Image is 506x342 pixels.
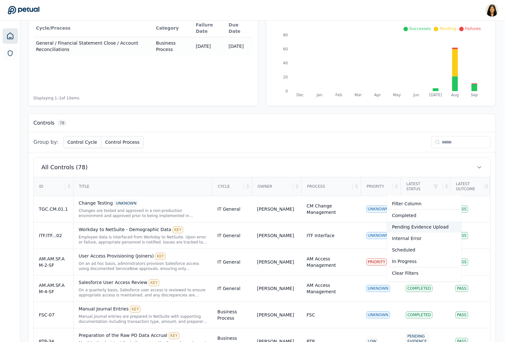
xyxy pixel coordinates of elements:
div: Internal Error [387,233,461,244]
div: Completed [387,210,461,221]
div: Filter Column [387,198,461,210]
div: In Progress [387,256,461,267]
div: Pending Evidence Upload [387,221,461,233]
div: Scheduled [387,244,461,256]
div: Clear Filters [387,267,461,279]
